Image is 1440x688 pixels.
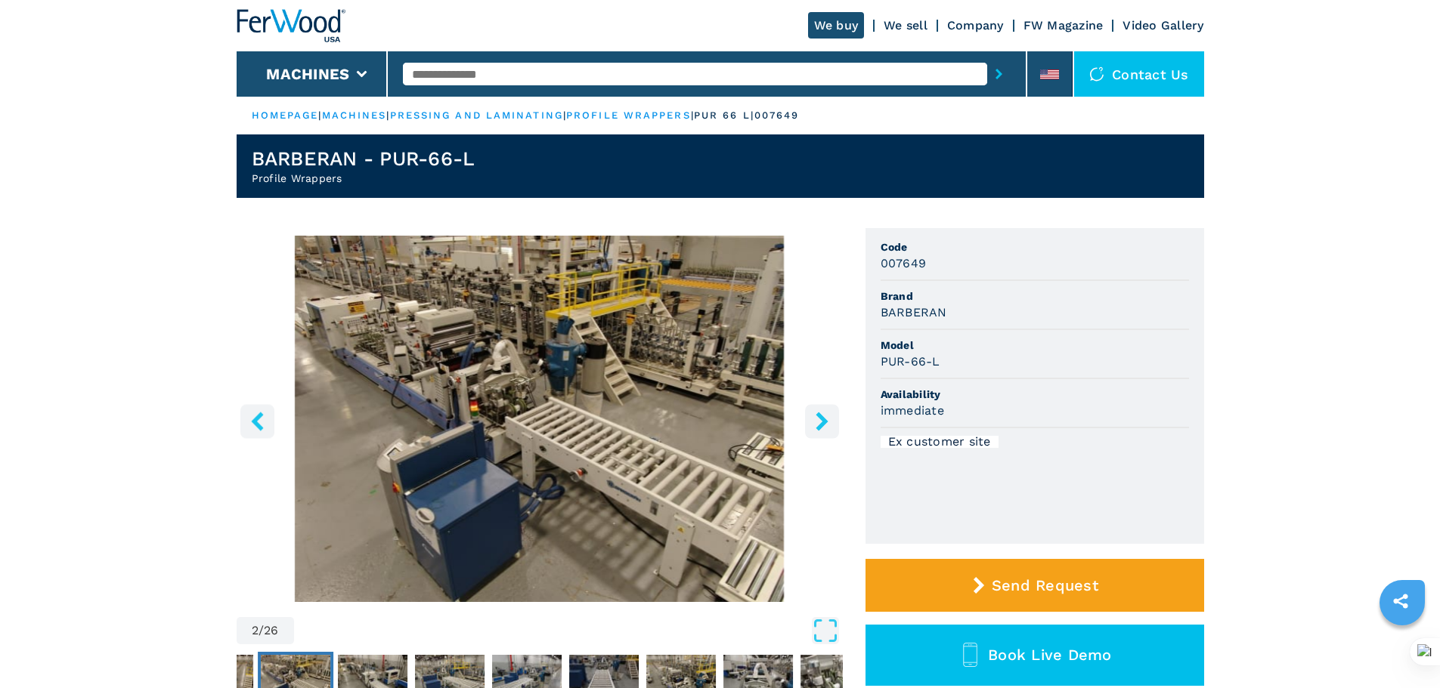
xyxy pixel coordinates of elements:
button: Book Live Demo [866,625,1204,686]
h3: PUR-66-L [881,353,940,370]
iframe: Chat [1376,620,1429,677]
a: profile wrappers [566,110,691,121]
div: Contact us [1074,51,1204,97]
button: left-button [240,404,274,438]
span: | [691,110,694,121]
span: Book Live Demo [988,646,1112,664]
span: 26 [264,625,279,637]
img: Ferwood [237,9,345,42]
a: HOMEPAGE [252,110,319,121]
button: Send Request [866,559,1204,612]
button: submit-button [987,57,1011,91]
div: Ex customer site [881,436,999,448]
span: Send Request [992,576,1098,594]
img: Contact us [1089,66,1104,82]
a: Video Gallery [1123,18,1203,32]
p: pur 66 l | [694,109,754,122]
span: | [563,110,566,121]
span: | [318,110,321,121]
span: Code [881,239,1189,255]
h3: 007649 [881,255,927,272]
a: We buy [808,12,865,39]
h3: BARBERAN [881,304,947,321]
button: right-button [805,404,839,438]
h2: Profile Wrappers [252,171,475,186]
span: / [259,625,264,637]
span: | [386,110,389,121]
a: We sell [884,18,927,32]
button: Machines [266,65,349,83]
span: 2 [252,625,259,637]
a: Company [947,18,1004,32]
a: pressing and laminating [390,110,563,121]
h3: immediate [881,402,944,419]
img: Profile Wrappers BARBERAN PUR-66-L [237,236,843,602]
a: FW Magazine [1023,18,1104,32]
a: sharethis [1382,582,1420,620]
span: Model [881,338,1189,353]
h1: BARBERAN - PUR-66-L [252,147,475,171]
div: Go to Slide 2 [237,236,843,602]
a: machines [322,110,387,121]
p: 007649 [754,109,800,122]
span: Brand [881,288,1189,304]
button: Open Fullscreen [298,617,839,644]
span: Availability [881,387,1189,402]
